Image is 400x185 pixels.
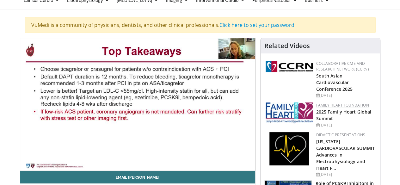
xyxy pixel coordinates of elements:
a: [US_STATE] CARDIOVASCULAR SUMMIT Advances in Electrophysiology and Heart F… [316,139,375,171]
div: Didactic Presentations [316,132,375,138]
a: 2025 Family Heart Global Summit [316,109,371,121]
h4: Related Videos [264,42,310,50]
div: [DATE] [316,122,375,128]
a: Email [PERSON_NAME] [20,171,255,183]
a: Family Heart Foundation [316,102,369,108]
img: 96363db5-6b1b-407f-974b-715268b29f70.jpeg.150x105_q85_autocrop_double_scale_upscale_version-0.2.jpg [266,102,313,123]
img: a04ee3ba-8487-4636-b0fb-5e8d268f3737.png.150x105_q85_autocrop_double_scale_upscale_version-0.2.png [266,61,313,72]
a: South Asian Cardiovascular Conference 2025 [316,73,353,92]
a: Click here to set your password [219,22,294,28]
div: VuMedi is a community of physicians, dentists, and other clinical professionals. [25,17,376,33]
a: Collaborative CME and Research Network (CCRN) [316,61,369,72]
div: [DATE] [316,93,375,98]
div: [DATE] [316,172,375,177]
img: 1860aa7a-ba06-47e3-81a4-3dc728c2b4cf.png.150x105_q85_autocrop_double_scale_upscale_version-0.2.png [269,132,309,165]
video-js: Video Player [20,38,255,171]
